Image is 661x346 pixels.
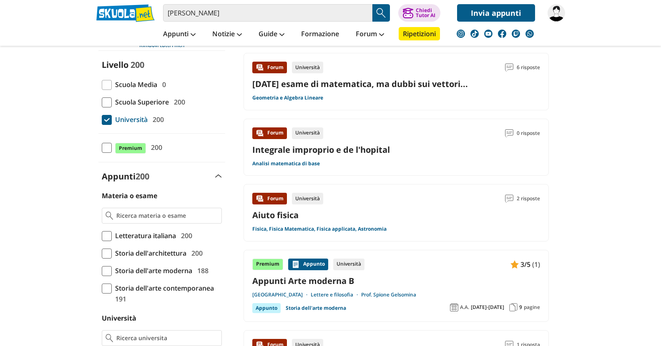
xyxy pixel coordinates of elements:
[512,30,520,38] img: twitch
[115,143,146,154] span: Premium
[532,259,540,270] span: (1)
[102,191,157,200] label: Materia o esame
[112,294,126,304] span: 191
[102,59,128,70] label: Livello
[106,334,113,342] img: Ricerca universita
[112,97,169,107] span: Scuola Superiore
[106,212,113,220] img: Ricerca materia o esame
[194,265,209,276] span: 188
[252,193,287,204] div: Forum
[311,291,361,298] a: Lettere e filosofia
[215,174,222,178] img: Apri e chiudi sezione
[517,62,540,73] span: 6 risposte
[252,127,287,139] div: Forum
[252,259,283,270] div: Premium
[116,212,218,220] input: Ricerca materia o esame
[252,291,311,298] a: [GEOGRAPHIC_DATA]
[112,248,186,259] span: Storia dell'architettura
[498,30,506,38] img: facebook
[178,230,192,241] span: 200
[505,194,513,203] img: Commenti lettura
[252,144,390,155] a: Integrale improprio e de l'hopital
[171,97,185,107] span: 200
[471,304,504,311] span: [DATE]-[DATE]
[484,30,493,38] img: youtube
[252,160,320,167] a: Analisi matematica di base
[252,62,287,73] div: Forum
[470,30,479,38] img: tiktok
[517,193,540,204] span: 2 risposte
[292,127,323,139] div: Università
[252,78,468,90] a: [DATE] esame di matematica, ma dubbi sui vettori...
[161,27,198,42] a: Appunti
[112,265,192,276] span: Storia dell'arte moderna
[398,4,440,22] button: ChiediTutor AI
[102,314,136,323] label: Università
[450,303,458,311] img: Anno accademico
[256,129,264,137] img: Forum contenuto
[116,334,218,342] input: Ricerca universita
[333,259,364,270] div: Università
[131,59,144,70] span: 200
[517,127,540,139] span: 0 risposte
[252,275,540,286] a: Appunti Arte moderna B
[372,4,390,22] button: Search Button
[256,194,264,203] img: Forum contenuto
[256,27,287,42] a: Guide
[399,27,440,40] a: Ripetizioni
[256,63,264,72] img: Forum contenuto
[299,27,341,42] a: Formazione
[148,142,162,153] span: 200
[210,27,244,42] a: Notizie
[112,283,214,294] span: Storia dell'arte contemporanea
[509,303,518,311] img: Pagine
[252,303,281,313] div: Appunto
[149,114,164,125] span: 200
[292,193,323,204] div: Università
[519,304,522,311] span: 9
[252,226,387,232] a: Fisica, Fisica Matematica, Fisica applicata, Astronomia
[112,114,148,125] span: Università
[112,230,176,241] span: Letteratura italiana
[520,259,530,270] span: 3/5
[286,303,346,313] a: Storia dell'arte moderna
[288,259,328,270] div: Appunto
[375,7,387,19] img: Cerca appunti, riassunti o versioni
[112,79,157,90] span: Scuola Media
[163,4,372,22] input: Cerca appunti, riassunti o versioni
[188,248,203,259] span: 200
[457,4,535,22] a: Invia appunti
[292,260,300,269] img: Appunti contenuto
[354,27,386,42] a: Forum
[505,63,513,72] img: Commenti lettura
[510,260,519,269] img: Appunti contenuto
[136,171,149,182] span: 200
[252,95,323,101] a: Geometria e Algebra Lineare
[548,4,565,22] img: silviadegiuli
[525,30,534,38] img: WhatsApp
[361,291,416,298] a: Prof. Spione Gelsomina
[457,30,465,38] img: instagram
[416,8,435,18] div: Chiedi Tutor AI
[524,304,540,311] span: pagine
[505,129,513,137] img: Commenti lettura
[252,209,299,221] a: Aiuto fisica
[102,171,149,182] label: Appunti
[159,79,166,90] span: 0
[292,62,323,73] div: Università
[460,304,469,311] span: A.A.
